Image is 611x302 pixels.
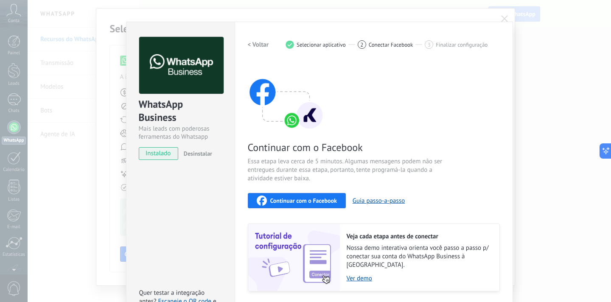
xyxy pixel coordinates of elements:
[139,98,222,125] div: WhatsApp Business
[248,141,450,154] span: Continuar com o Facebook
[248,193,346,208] button: Continuar com o Facebook
[248,41,269,49] h2: < Voltar
[184,150,212,157] span: Desinstalar
[347,244,491,269] span: Nossa demo interativa orienta você passo a passo p/ conectar sua conta do WhatsApp Business à [GE...
[248,157,450,183] span: Essa etapa leva cerca de 5 minutos. Algumas mensagens podem não ser entregues durante essa etapa,...
[139,147,178,160] span: instalado
[360,41,363,48] span: 2
[139,125,222,141] div: Mais leads com poderosas ferramentas do Whatsapp
[139,37,224,94] img: logo_main.png
[270,198,337,204] span: Continuar com o Facebook
[248,37,269,52] button: < Voltar
[248,62,324,130] img: connect with facebook
[297,42,346,48] span: Selecionar aplicativo
[369,42,413,48] span: Conectar Facebook
[347,274,491,282] a: Ver demo
[347,232,491,240] h2: Veja cada etapa antes de conectar
[428,41,431,48] span: 3
[436,42,488,48] span: Finalizar configuração
[180,147,212,160] button: Desinstalar
[353,197,405,205] button: Guia passo-a-passo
